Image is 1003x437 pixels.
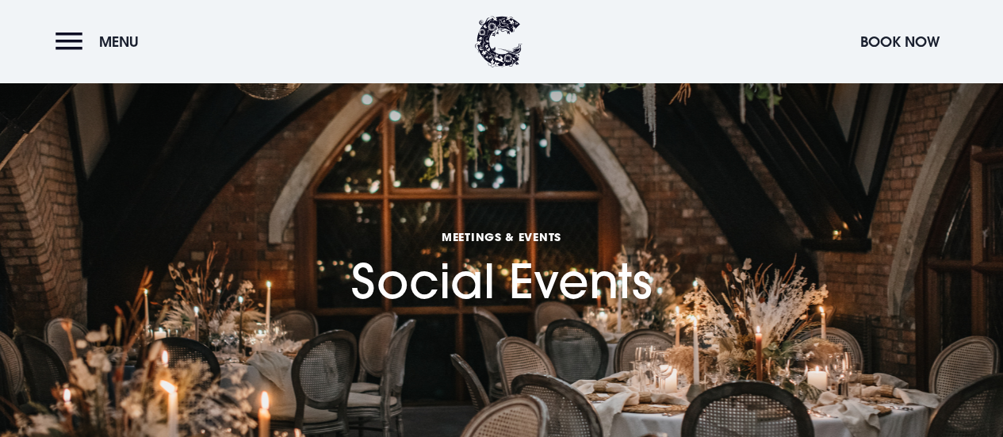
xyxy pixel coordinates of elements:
span: Menu [99,33,139,51]
button: Book Now [852,25,947,59]
span: Meetings & Events [351,229,652,244]
button: Menu [56,25,147,59]
h1: Social Events [351,174,652,309]
img: Clandeboye Lodge [475,16,523,67]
